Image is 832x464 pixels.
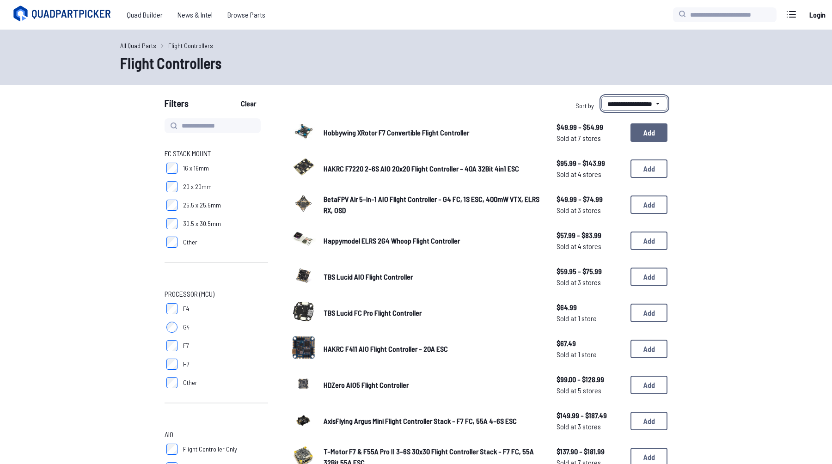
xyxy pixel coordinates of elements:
[166,359,177,370] input: H7
[183,304,189,313] span: F4
[324,164,519,173] span: HAKRC F7220 2-6S AIO 20x20 Flight Controller - 40A 32Bit 4in1 ESC
[630,268,667,286] button: Add
[557,410,623,421] span: $149.99 - $187.49
[557,194,623,205] span: $49.99 - $74.99
[165,429,173,440] span: AIO
[290,118,316,144] img: image
[601,96,667,111] select: Sort by
[165,96,189,115] span: Filters
[324,163,542,174] a: HAKRC F7220 2-6S AIO 20x20 Flight Controller - 40A 32Bit 4in1 ESC
[557,266,623,277] span: $59.95 - $75.99
[183,341,189,350] span: F7
[183,182,212,191] span: 20 x 20mm
[290,335,316,363] a: image
[165,148,211,159] span: FC Stack Mount
[290,299,316,327] a: image
[324,344,448,353] span: HAKRC F411 AIO Flight Controller - 20A ESC
[324,271,542,282] a: TBS Lucid AIO Flight Controller
[166,340,177,351] input: F7
[166,163,177,174] input: 16 x 16mm
[183,323,190,332] span: G4
[166,200,177,211] input: 25.5 x 25.5mm
[630,412,667,430] button: Add
[220,6,273,24] a: Browse Parts
[290,226,316,255] a: image
[557,313,623,324] span: Sold at 1 store
[557,302,623,313] span: $64.99
[183,201,221,210] span: 25.5 x 25.5mm
[290,334,316,360] img: image
[183,378,197,387] span: Other
[290,154,316,180] img: image
[324,307,542,318] a: TBS Lucid FC Pro Flight Controller
[290,263,316,291] a: image
[324,236,460,245] span: Happymodel ELRS 2G4 Whoop Flight Controller
[324,415,542,427] a: AxisFlying Argus Mini Flight Controller Stack - F7 FC, 55A 4-6S ESC
[630,376,667,394] button: Add
[324,195,539,214] span: BetaFPV Air 5-in-1 AIO Flight Controller - G4 FC, 1S ESC, 400mW VTX, ELRS RX, OSD
[630,195,667,214] button: Add
[557,169,623,180] span: Sold at 4 stores
[290,407,316,433] img: image
[324,380,409,389] span: HDZero AIO5 Flight Controller
[557,241,623,252] span: Sold at 4 stores
[290,299,316,324] img: image
[575,102,594,110] span: Sort by
[183,219,221,228] span: 30.5 x 30.5mm
[170,6,220,24] a: News & Intel
[630,232,667,250] button: Add
[806,6,828,24] a: Login
[165,288,214,299] span: Processor (MCU)
[290,263,316,288] img: image
[290,371,316,399] a: image
[557,446,623,457] span: $137.90 - $181.99
[324,416,517,425] span: AxisFlying Argus Mini Flight Controller Stack - F7 FC, 55A 4-6S ESC
[557,338,623,349] span: $67.49
[166,444,177,455] input: Flight Controller Only
[630,304,667,322] button: Add
[324,194,542,216] a: BetaFPV Air 5-in-1 AIO Flight Controller - G4 FC, 1S ESC, 400mW VTX, ELRS RX, OSD
[233,96,264,111] button: Clear
[290,154,316,183] a: image
[557,349,623,360] span: Sold at 1 store
[630,340,667,358] button: Add
[290,190,316,219] a: image
[183,360,190,369] span: H7
[557,374,623,385] span: $99.00 - $128.99
[183,238,197,247] span: Other
[183,445,237,454] span: Flight Controller Only
[630,159,667,178] button: Add
[290,407,316,435] a: image
[290,371,316,397] img: image
[290,118,316,147] a: image
[557,230,623,241] span: $57.99 - $83.99
[324,127,542,138] a: Hobbywing XRotor F7 Convertible Flight Controller
[324,379,542,391] a: HDZero AIO5 Flight Controller
[290,226,316,252] img: image
[290,190,316,216] img: image
[166,237,177,248] input: Other
[166,218,177,229] input: 30.5 x 30.5mm
[183,164,209,173] span: 16 x 16mm
[557,277,623,288] span: Sold at 3 stores
[119,6,170,24] a: Quad Builder
[324,272,413,281] span: TBS Lucid AIO Flight Controller
[324,343,542,354] a: HAKRC F411 AIO Flight Controller - 20A ESC
[120,52,712,74] h1: Flight Controllers
[166,322,177,333] input: G4
[166,303,177,314] input: F4
[557,158,623,169] span: $95.99 - $143.99
[557,205,623,216] span: Sold at 3 stores
[166,181,177,192] input: 20 x 20mm
[120,41,156,50] a: All Quad Parts
[557,133,623,144] span: Sold at 7 stores
[630,123,667,142] button: Add
[324,235,542,246] a: Happymodel ELRS 2G4 Whoop Flight Controller
[166,377,177,388] input: Other
[168,41,213,50] a: Flight Controllers
[557,421,623,432] span: Sold at 3 stores
[557,122,623,133] span: $49.99 - $54.99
